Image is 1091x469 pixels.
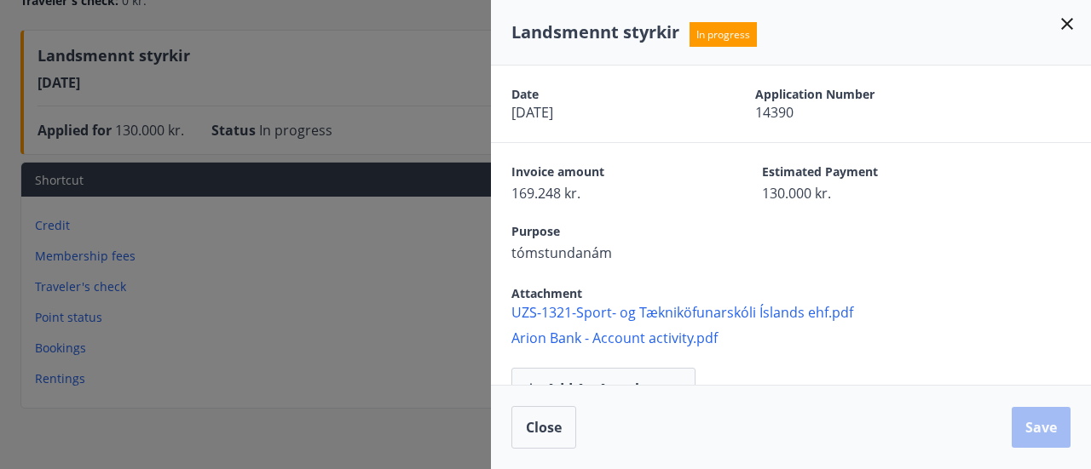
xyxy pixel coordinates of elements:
[690,22,757,47] span: In progress
[511,184,702,203] span: 169.248 kr.
[511,285,582,301] span: Attachment
[511,163,702,184] span: Invoice amount
[511,223,702,243] span: Purpose
[511,329,1091,347] span: Arion Bank - Account activity.pdf
[511,368,696,410] button: Add an attachment
[755,86,939,103] span: Application Number
[511,86,696,103] span: Date
[511,243,702,262] span: tómstundanám
[762,163,953,184] span: Estimated Payment
[511,20,679,43] span: Landsmennt styrkir
[526,418,562,437] span: Close
[511,406,576,449] button: Close
[762,184,953,203] span: 130.000 kr.
[511,303,1091,322] span: UZS-1321-Sport- og Tækniköfunarskóli Íslands ehf.pdf
[755,103,939,122] span: 14390
[511,103,696,122] span: [DATE]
